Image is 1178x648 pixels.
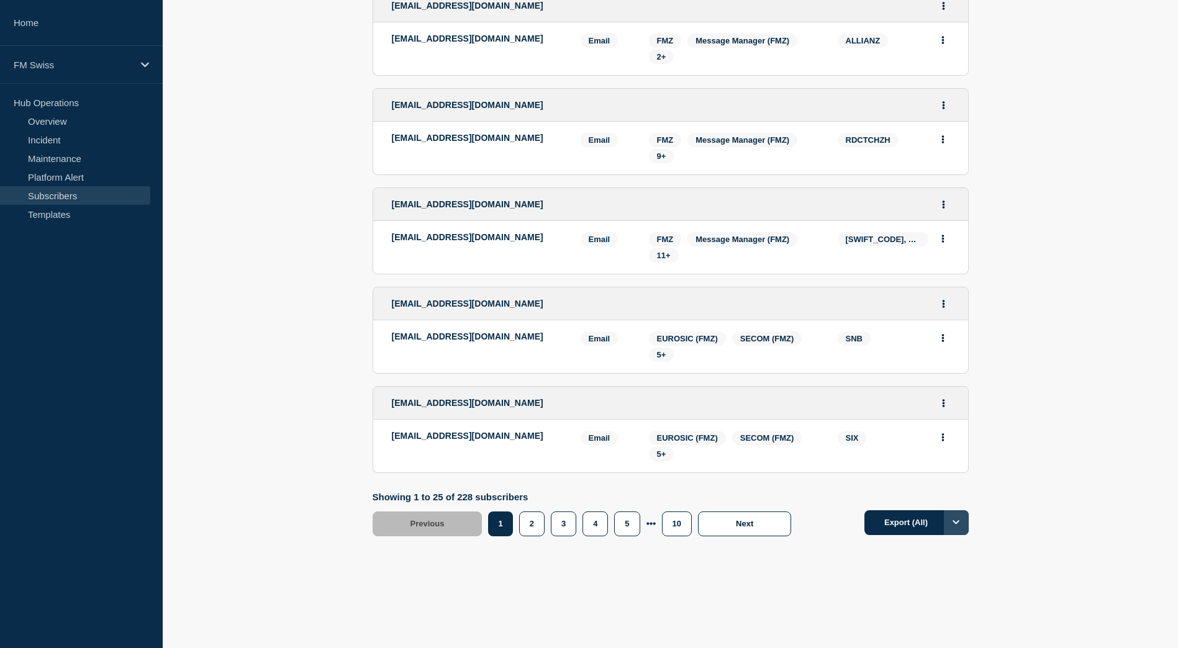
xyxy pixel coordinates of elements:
span: Email [581,331,618,346]
span: SNB [838,331,871,346]
p: [EMAIL_ADDRESS][DOMAIN_NAME] [392,34,562,43]
button: Actions [935,30,951,50]
button: Actions [935,428,951,447]
button: Next [698,511,791,536]
button: Options [944,510,969,535]
p: [EMAIL_ADDRESS][DOMAIN_NAME] [392,133,562,143]
span: Email [581,34,618,48]
p: Showing 1 to 25 of 228 subscribers [373,492,798,502]
p: [EMAIL_ADDRESS][DOMAIN_NAME] [392,431,562,441]
span: EUROSIC (FMZ) [657,433,718,443]
span: 2+ [657,52,666,61]
span: RDCTCHZH [838,133,899,147]
span: [EMAIL_ADDRESS][DOMAIN_NAME] [392,299,543,308]
button: Actions [936,394,951,413]
button: 4 [582,511,608,536]
span: [EMAIL_ADDRESS][DOMAIN_NAME] [392,199,543,209]
span: [EMAIL_ADDRESS][DOMAIN_NAME] [392,398,543,408]
span: FMZ [657,36,674,45]
span: FMZ [657,235,674,244]
span: Message Manager (FMZ) [695,36,789,45]
button: Previous [373,511,483,536]
span: 11+ [657,251,671,260]
span: Message Manager (FMZ) [695,235,789,244]
button: Actions [935,229,951,248]
button: 10 [662,511,692,536]
button: 2 [519,511,545,536]
button: Actions [936,294,951,313]
span: 5+ [657,350,666,359]
span: SIX [838,431,867,445]
span: 5+ [657,449,666,459]
span: EUROSIC (FMZ) [657,334,718,343]
button: 1 [488,511,512,536]
p: [EMAIL_ADDRESS][DOMAIN_NAME] [392,331,562,341]
span: SECOM (FMZ) [740,433,794,443]
span: Email [581,232,618,246]
button: Actions [936,195,951,214]
button: Actions [936,96,951,115]
button: 3 [551,511,576,536]
button: 5 [614,511,640,536]
p: [EMAIL_ADDRESS][DOMAIN_NAME] [392,232,562,242]
span: Next [736,519,753,528]
span: 9+ [657,151,666,161]
span: [EMAIL_ADDRESS][DOMAIN_NAME] [392,1,543,11]
button: Actions [935,130,951,149]
span: [EMAIL_ADDRESS][DOMAIN_NAME] [392,100,543,110]
button: Actions [935,328,951,348]
span: [SWIFT_CODE], HBZUAEAD, [SWIFT_CODE], [SWIFT_CODE], [SWIFT_CODE], HBZUKENA, [SWIFT_CODE] [838,232,928,246]
span: Email [581,431,618,445]
span: SECOM (FMZ) [740,334,794,343]
span: ALLIANZ [838,34,889,48]
button: Export (All) [864,510,969,535]
span: FMZ [657,135,674,145]
p: FM Swiss [14,60,133,70]
span: Message Manager (FMZ) [695,135,789,145]
span: Email [581,133,618,147]
span: Previous [410,519,445,528]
